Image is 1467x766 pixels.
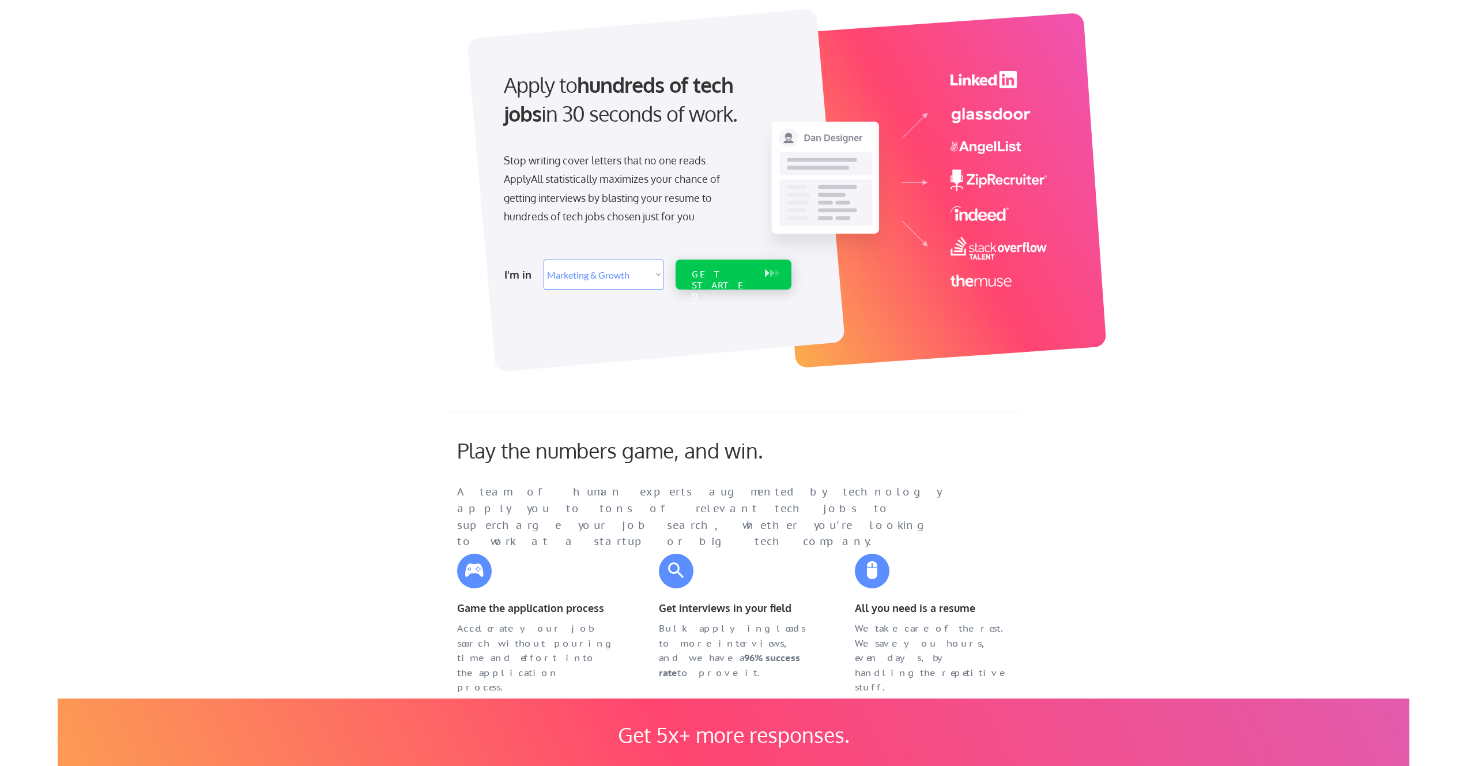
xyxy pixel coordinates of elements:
div: We take care of the rest. We save you hours, even days, by handling the repetitive stuff. [855,621,1010,695]
div: All you need is a resume [855,600,1010,617]
div: Apply to in 30 seconds of work. [504,70,787,129]
div: GET STARTED [692,269,753,302]
div: Get 5x+ more responses. [607,722,861,747]
strong: 96% success rate [659,652,802,678]
div: Get interviews in your field [659,600,814,617]
div: Stop writing cover letters that no one reads. ApplyAll statistically maximizes your chance of get... [504,151,741,226]
div: Game the application process [457,600,613,617]
div: I'm in [504,265,537,284]
div: Bulk applying leads to more interviews, and we have a to prove it. [659,621,814,680]
div: Play the numbers game, and win. [457,438,814,463]
strong: hundreds of tech jobs [504,72,738,126]
div: A team of human experts augmented by technology apply you to tons of relevant tech jobs to superc... [457,484,964,550]
div: Accelerate your job search without pouring time and effort into the application process. [457,621,613,695]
